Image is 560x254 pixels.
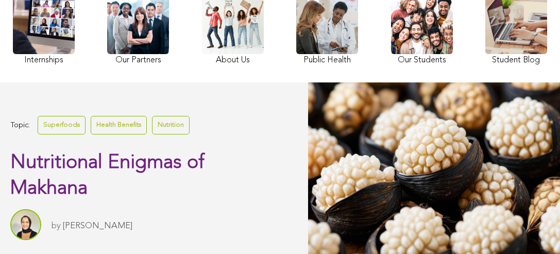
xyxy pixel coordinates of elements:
span: by [52,222,61,230]
a: [PERSON_NAME] [63,222,132,230]
img: Dr. Sana Mian [10,209,41,240]
span: Topic: [10,118,30,132]
a: Superfoods [38,116,86,134]
a: Health Benefits [91,116,147,134]
span: Nutritional Enigmas of Makhana [10,153,205,198]
iframe: Chat Widget [508,205,560,254]
a: Nutrition [152,116,190,134]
